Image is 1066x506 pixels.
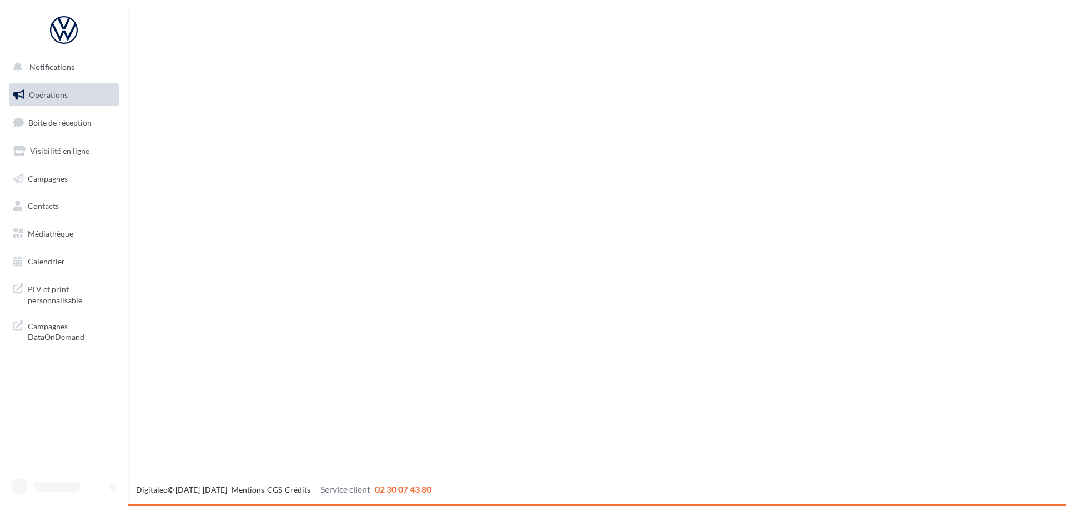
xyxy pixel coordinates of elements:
span: 02 30 07 43 80 [375,484,431,494]
a: Crédits [285,485,310,494]
span: Service client [320,484,370,494]
span: Notifications [29,62,74,72]
a: Opérations [7,83,121,107]
button: Notifications [7,56,117,79]
a: Boîte de réception [7,111,121,134]
span: Visibilité en ligne [30,146,89,156]
span: Opérations [29,90,68,99]
span: Boîte de réception [28,118,92,127]
a: Campagnes DataOnDemand [7,314,121,347]
a: Médiathèque [7,222,121,246]
a: Campagnes [7,167,121,191]
span: Campagnes DataOnDemand [28,319,114,343]
span: Contacts [28,201,59,211]
span: PLV et print personnalisable [28,282,114,305]
a: Mentions [232,485,264,494]
a: PLV et print personnalisable [7,277,121,310]
span: Calendrier [28,257,65,266]
a: CGS [267,485,282,494]
span: © [DATE]-[DATE] - - - [136,485,431,494]
a: Calendrier [7,250,121,273]
a: Visibilité en ligne [7,139,121,163]
a: Contacts [7,194,121,218]
a: Digitaleo [136,485,168,494]
span: Campagnes [28,173,68,183]
span: Médiathèque [28,229,73,238]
